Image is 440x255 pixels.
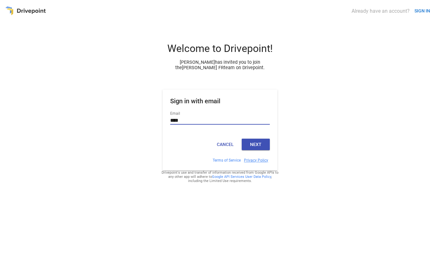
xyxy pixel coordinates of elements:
[244,158,268,163] a: Privacy Policy
[211,139,239,150] button: Cancel
[170,97,270,110] h1: Sign in with email
[213,158,241,163] a: Terms of Service
[174,60,266,70] div: [PERSON_NAME] has invited you to join the [PERSON_NAME] FR team on Drivepoint.
[242,139,270,150] button: Next
[212,175,271,179] a: Google API Services User Data Policy
[352,8,410,14] div: Already have an account?
[412,5,433,17] button: SIGN IN
[143,42,297,60] div: Welcome to Drivepoint!
[161,171,279,183] div: Drivepoint's use and transfer of information received from Google APIs to any other app will adhe...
